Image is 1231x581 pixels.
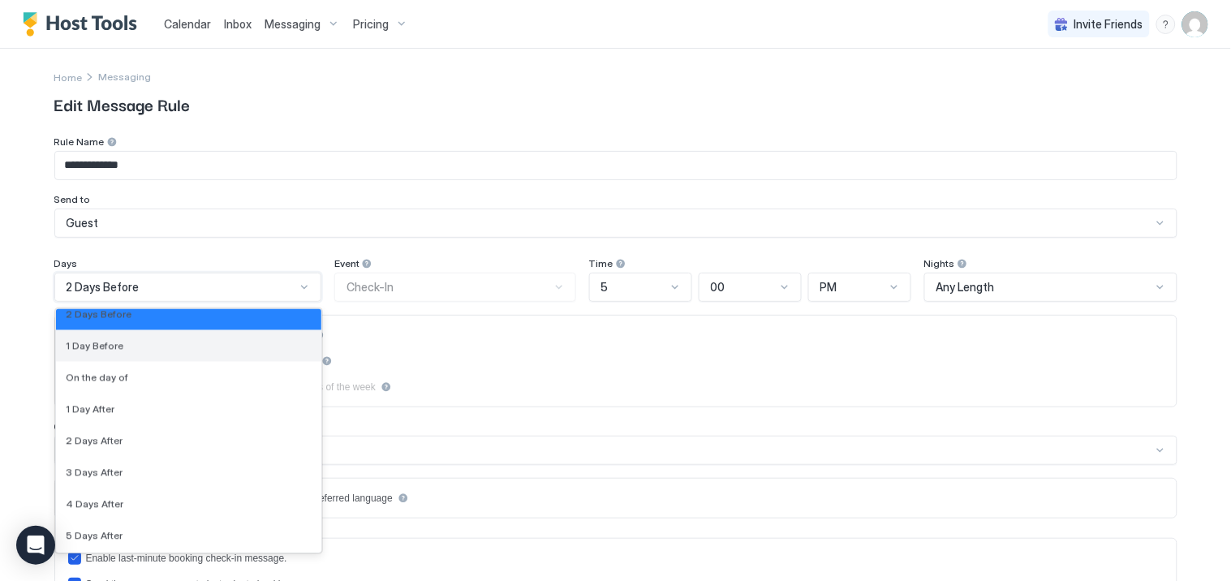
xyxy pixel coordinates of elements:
div: Breadcrumb [54,68,83,85]
div: Send a different message depending on the guest's preferred language [86,493,393,504]
span: 4 Days After [66,498,123,510]
span: Time [589,257,613,269]
span: Home [54,71,83,84]
a: Host Tools Logo [23,12,144,37]
span: 2 Days Before [66,308,131,321]
span: Pricing [353,17,389,32]
div: menu [1156,15,1176,34]
input: Input Field [55,152,1177,179]
span: 1 Day Before [66,340,123,352]
span: Edit Message Rule [54,92,1177,116]
span: Inbox [224,17,252,31]
div: lastMinuteMessageEnabled [68,552,1164,565]
div: Open Intercom Messenger [16,526,55,565]
span: Calendar [164,17,211,31]
span: 2 Days After [66,435,123,447]
span: Channels [54,420,98,433]
span: 00 [711,280,725,295]
span: Rule Name [54,136,105,148]
span: On the day of [66,372,128,384]
span: 5 [601,280,609,295]
a: Home [54,68,83,85]
div: User profile [1182,11,1208,37]
span: Invite Friends [1074,17,1143,32]
span: Guest [67,216,99,230]
span: 3 Days After [66,467,123,479]
span: Messaging [265,17,321,32]
span: Nights [924,257,955,269]
span: Any Length [936,280,995,295]
span: Event [334,257,359,269]
span: Send to [54,193,91,205]
div: Enable last-minute booking check-in message. [86,553,287,564]
div: Breadcrumb [99,71,152,83]
a: Calendar [164,15,211,32]
span: Messaging [99,71,152,83]
span: 2 Days Before [67,280,140,295]
span: 1 Day After [66,403,114,415]
span: Days [54,257,78,269]
a: Inbox [224,15,252,32]
span: PM [820,280,837,295]
span: 5 Days After [66,530,123,542]
div: languagesEnabled [68,492,1164,505]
